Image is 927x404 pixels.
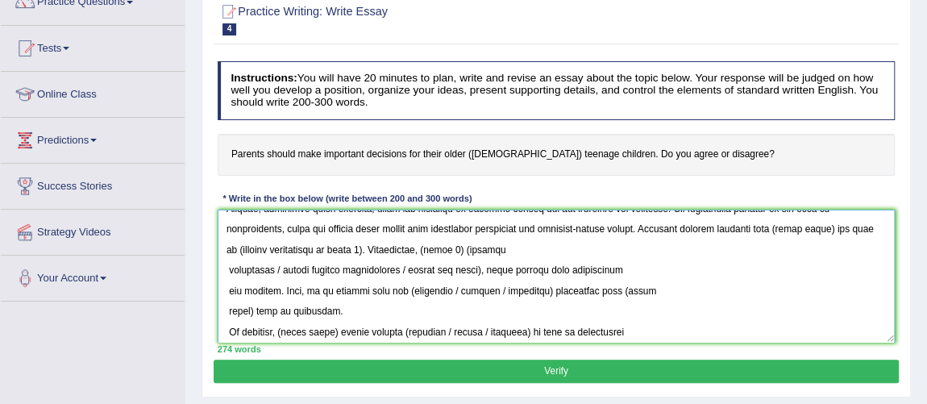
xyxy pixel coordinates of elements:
b: Instructions: [231,72,297,84]
div: * Write in the box below (write between 200 and 300 words) [218,193,477,206]
a: Strategy Videos [1,210,185,250]
button: Verify [214,360,898,383]
a: Online Class [1,72,185,112]
h4: Parents should make important decisions for their older ([DEMOGRAPHIC_DATA]) teenage children. Do... [218,134,896,176]
a: Tests [1,26,185,66]
span: 4 [222,23,237,35]
h4: You will have 20 minutes to plan, write and revise an essay about the topic below. Your response ... [218,61,896,119]
a: Predictions [1,118,185,158]
a: Your Account [1,256,185,296]
h2: Practice Writing: Write Essay [218,2,638,35]
a: Success Stories [1,164,185,204]
div: 274 words [218,343,896,356]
